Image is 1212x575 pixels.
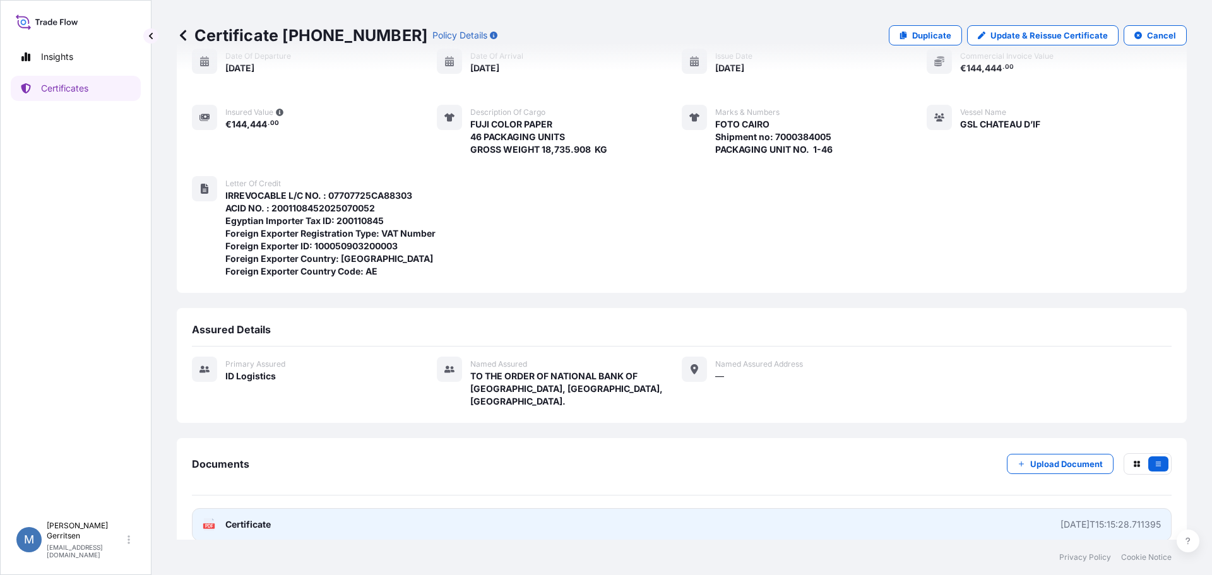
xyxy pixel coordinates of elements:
[1060,518,1161,531] div: [DATE]T15:15:28.711395
[225,107,273,117] span: Insured Value
[192,508,1172,541] a: PDFCertificate[DATE]T15:15:28.711395
[47,543,125,559] p: [EMAIL_ADDRESS][DOMAIN_NAME]
[192,323,271,336] span: Assured Details
[960,107,1006,117] span: Vessel Name
[11,44,141,69] a: Insights
[432,29,487,42] p: Policy Details
[715,107,780,117] span: Marks & Numbers
[41,50,73,63] p: Insights
[225,359,285,369] span: Primary assured
[192,458,249,470] span: Documents
[470,107,545,117] span: Description of cargo
[1124,25,1187,45] button: Cancel
[225,179,281,189] span: Letter of Credit
[1007,454,1114,474] button: Upload Document
[41,82,88,95] p: Certificates
[247,120,250,129] span: ,
[1121,552,1172,562] a: Cookie Notice
[889,25,962,45] a: Duplicate
[268,121,270,126] span: .
[715,359,803,369] span: Named Assured Address
[250,120,267,129] span: 444
[1030,458,1103,470] p: Upload Document
[470,118,607,156] span: FUJI COLOR PAPER 46 PACKAGING UNITS GROSS WEIGHT 18,735.908 KG
[11,76,141,101] a: Certificates
[225,518,271,531] span: Certificate
[225,120,232,129] span: €
[990,29,1108,42] p: Update & Reissue Certificate
[960,118,1040,131] span: GSL CHATEAU D’IF
[225,189,436,278] span: IRREVOCABLE L/C NO. : 07707725CA88303 ACID NO. : 2001108452025070052 Egyptian Importer Tax ID: 20...
[177,25,427,45] p: Certificate [PHONE_NUMBER]
[24,533,34,546] span: M
[47,521,125,541] p: [PERSON_NAME] Gerritsen
[967,25,1119,45] a: Update & Reissue Certificate
[715,370,724,382] span: —
[470,359,527,369] span: Named Assured
[232,120,247,129] span: 144
[715,118,833,156] span: FOTO CAIRO Shipment no: 7000384005 PACKAGING UNIT NO. 1-46
[470,370,682,408] span: TO THE ORDER OF NATIONAL BANK OF [GEOGRAPHIC_DATA], [GEOGRAPHIC_DATA], [GEOGRAPHIC_DATA].
[1147,29,1176,42] p: Cancel
[205,524,213,528] text: PDF
[912,29,951,42] p: Duplicate
[225,370,276,382] span: ID Logistics
[1059,552,1111,562] a: Privacy Policy
[270,121,279,126] span: 00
